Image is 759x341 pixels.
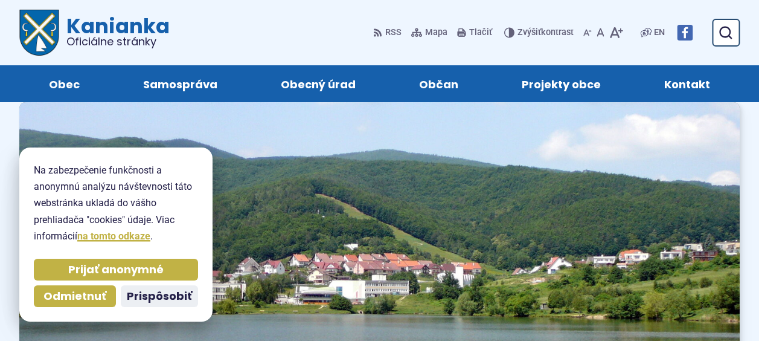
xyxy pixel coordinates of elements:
[664,65,710,102] span: Kontakt
[121,285,198,307] button: Prispôsobiť
[66,36,170,47] span: Oficiálne stránky
[49,65,80,102] span: Obec
[654,25,665,40] span: EN
[607,20,626,45] button: Zväčšiť veľkosť písma
[400,65,478,102] a: Občan
[581,20,594,45] button: Zmenšiť veľkosť písma
[652,25,667,40] a: EN
[34,285,116,307] button: Odmietnuť
[677,25,693,41] img: Prejsť na Facebook stránku
[68,263,164,277] span: Prijať anonymné
[261,65,375,102] a: Obecný úrad
[502,65,621,102] a: Projekty obce
[425,25,447,40] span: Mapa
[34,259,198,281] button: Prijať anonymné
[373,20,404,45] a: RSS
[19,10,170,56] a: Logo Kanianka, prejsť na domovskú stránku.
[43,290,106,304] span: Odmietnuť
[19,10,59,56] img: Prejsť na domovskú stránku
[594,20,607,45] button: Nastaviť pôvodnú veľkosť písma
[409,20,450,45] a: Mapa
[385,25,402,40] span: RSS
[59,16,170,47] h1: Kanianka
[455,20,495,45] button: Tlačiť
[419,65,458,102] span: Občan
[504,20,576,45] button: Zvýšiťkontrast
[77,230,150,242] a: na tomto odkaze
[143,65,217,102] span: Samospráva
[522,65,601,102] span: Projekty obce
[34,162,198,244] p: Na zabezpečenie funkčnosti a anonymnú analýzu návštevnosti táto webstránka ukladá do vášho prehli...
[517,27,541,37] span: Zvýšiť
[281,65,356,102] span: Obecný úrad
[645,65,730,102] a: Kontakt
[123,65,237,102] a: Samospráva
[29,65,99,102] a: Obec
[517,28,574,38] span: kontrast
[469,28,492,38] span: Tlačiť
[127,290,192,304] span: Prispôsobiť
